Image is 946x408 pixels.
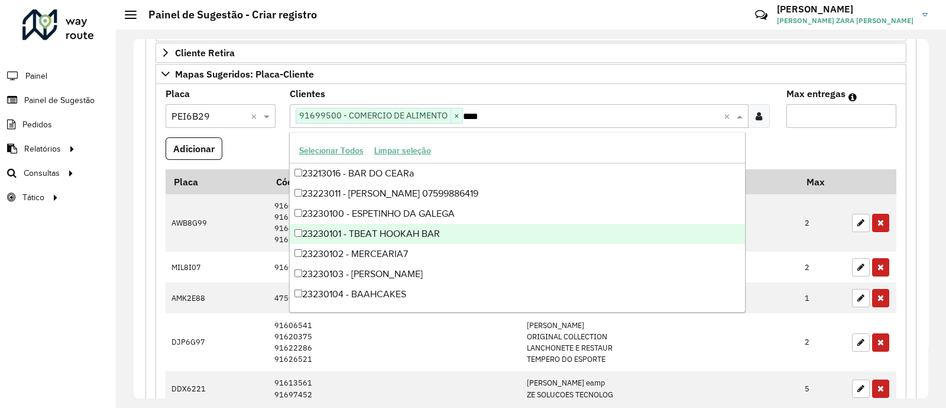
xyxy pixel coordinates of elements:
[268,282,520,313] td: 47500574
[799,169,846,194] th: Max
[777,15,913,26] span: [PERSON_NAME] ZARA [PERSON_NAME]
[166,282,268,313] td: AMK2E88
[290,284,746,304] div: 23230104 - BAAHCAKES
[175,48,235,57] span: Cliente Retira
[166,371,268,406] td: DDX6221
[166,86,190,101] label: Placa
[521,313,799,371] td: [PERSON_NAME] ORIGINAL COLLECTION LANCHONETE E RESTAUR TEMPERO DO ESPORTE
[289,132,746,313] ng-dropdown-panel: Options list
[451,109,462,123] span: ×
[155,64,906,84] a: Mapas Sugeridos: Placa-Cliente
[521,371,799,406] td: [PERSON_NAME] eamp ZE SOLUCOES TECNOLOG
[724,109,734,123] span: Clear all
[166,194,268,252] td: AWB8G99
[369,142,436,160] button: Limpar seleção
[268,371,520,406] td: 91613561 91697452
[294,142,369,160] button: Selecionar Todos
[251,109,261,123] span: Clear all
[22,191,44,204] span: Tático
[166,313,268,371] td: DJP6G97
[137,8,317,21] h2: Painel de Sugestão - Criar registro
[290,304,746,325] div: 23230105 - [PERSON_NAME]'S DOCE SABOR
[268,313,520,371] td: 91606541 91620375 91622286 91626521
[786,86,845,101] label: Max entregas
[799,313,846,371] td: 2
[290,184,746,204] div: 23223011 - [PERSON_NAME] 07599886419
[777,4,913,15] h3: [PERSON_NAME]
[290,244,746,264] div: 23230102 - MERCEARIA7
[155,43,906,63] a: Cliente Retira
[749,2,774,28] a: Contato Rápido
[24,94,95,107] span: Painel de Sugestão
[166,137,222,160] button: Adicionar
[25,70,47,82] span: Painel
[166,252,268,282] td: MIL8I07
[24,167,60,179] span: Consultas
[799,252,846,282] td: 2
[799,371,846,406] td: 5
[268,194,520,252] td: 91608170 91620410 91644384 91699501
[175,69,314,79] span: Mapas Sugeridos: Placa-Cliente
[290,86,325,101] label: Clientes
[166,169,268,194] th: Placa
[290,163,746,184] div: 23213016 - BAR DO CEARa
[848,92,857,102] em: Máximo de clientes que serão colocados na mesma rota com os clientes informados
[799,282,846,313] td: 1
[22,118,52,131] span: Pedidos
[290,224,746,244] div: 23230101 - TBEAT HOOKAH BAR
[290,264,746,284] div: 23230103 - [PERSON_NAME]
[268,252,520,282] td: 91601228
[24,143,61,155] span: Relatórios
[290,204,746,224] div: 23230100 - ESPETINHO DA GALEGA
[296,108,451,123] span: 91699500 - COMERCIO DE ALIMENTO
[799,194,846,252] td: 2
[268,169,520,194] th: Código Cliente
